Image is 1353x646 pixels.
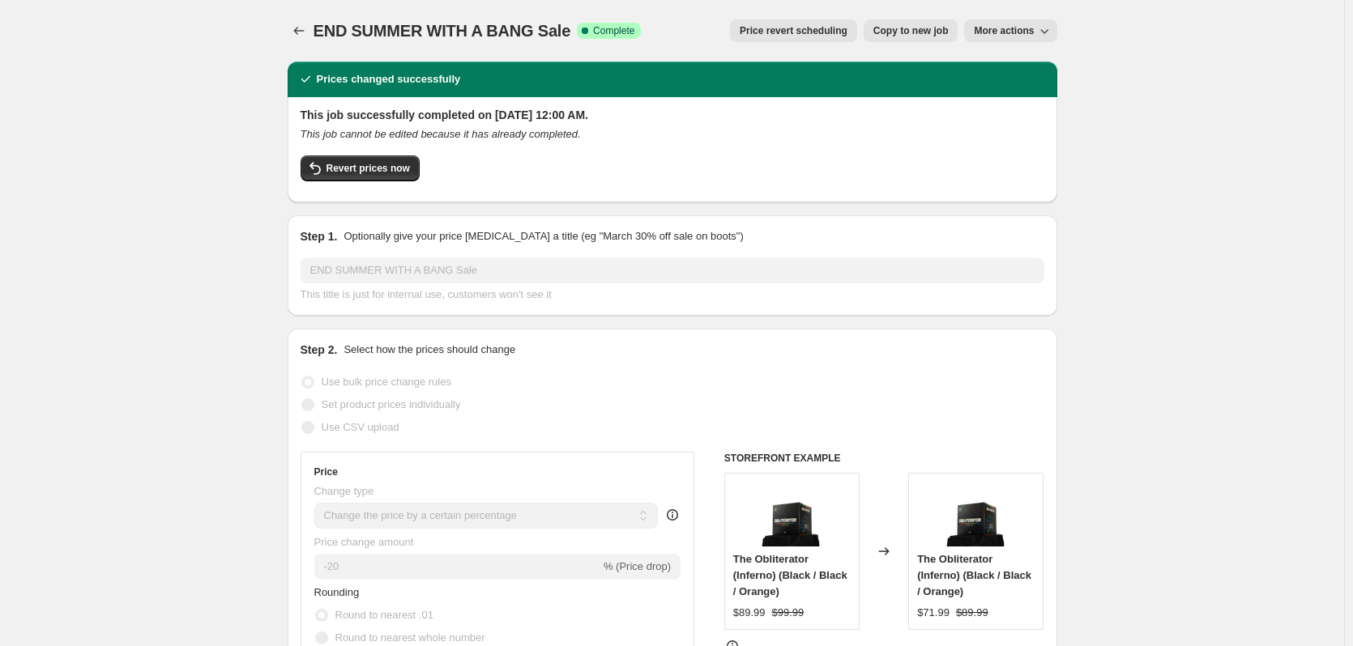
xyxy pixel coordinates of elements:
[288,19,310,42] button: Price change jobs
[301,342,338,358] h2: Step 2.
[864,19,958,42] button: Copy to new job
[759,482,824,546] img: ObliteratorFront_80x.png
[314,465,338,478] h3: Price
[317,71,461,87] h2: Prices changed successfully
[344,228,743,244] p: Optionally give your price [MEDICAL_DATA] a title (eg "March 30% off sale on boots")
[322,398,461,410] span: Set product prices individually
[301,107,1044,123] h2: This job successfully completed on [DATE] 12:00 AM.
[772,605,805,621] strike: $99.99
[301,257,1044,283] input: 30% off holiday sale
[301,128,581,140] i: This job cannot be edited because it has already completed.
[344,342,515,358] p: Select how the prices should change
[322,421,399,433] span: Use CSV upload
[664,507,681,523] div: help
[724,452,1044,465] h6: STOREFRONT EXAMPLE
[314,586,360,598] span: Rounding
[327,162,410,175] span: Revert prices now
[314,554,600,580] input: -15
[301,228,338,244] h2: Step 1.
[917,605,950,621] div: $71.99
[740,24,847,37] span: Price revert scheduling
[335,609,433,621] span: Round to nearest .01
[733,605,766,621] div: $89.99
[335,631,485,644] span: Round to nearest whole number
[314,22,571,40] span: END SUMMER WITH A BANG Sale
[730,19,857,42] button: Price revert scheduling
[301,288,552,300] span: This title is just for internal use, customers won't see it
[917,553,1031,597] span: The Obliterator (Inferno) (Black / Black / Orange)
[974,24,1034,37] span: More actions
[314,536,414,548] span: Price change amount
[314,485,374,497] span: Change type
[944,482,1009,546] img: ObliteratorFront_80x.png
[964,19,1056,42] button: More actions
[301,155,420,181] button: Revert prices now
[593,24,634,37] span: Complete
[322,376,451,388] span: Use bulk price change rules
[873,24,949,37] span: Copy to new job
[956,605,988,621] strike: $89.99
[604,560,671,572] span: % (Price drop)
[733,553,847,597] span: The Obliterator (Inferno) (Black / Black / Orange)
